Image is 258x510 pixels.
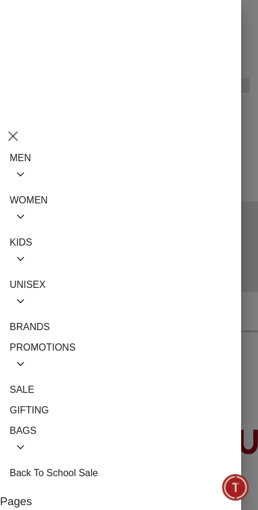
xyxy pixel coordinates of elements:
div: Nearest Store Locator [31,381,145,403]
span: Services [136,357,174,372]
div: Services [128,354,181,375]
div: GIFTING [10,405,49,416]
em: Back [6,6,30,30]
span: Track your Shipment [151,413,244,427]
span: 12:44 PM [158,332,189,340]
div: Exchanges [187,354,252,375]
span: Request a callback [159,385,244,400]
div: Track your Shipment [143,409,252,431]
div: New Enquiry [49,354,122,375]
div: WOMEN [10,195,48,206]
span: Hello! I'm your Time House Watches Support Assistant. How can I assist you [DATE]? [17,297,181,337]
img: Profile picture of Zoe [34,8,54,28]
div: Chat Widget [222,474,249,501]
div: KIDS [10,237,32,248]
div: Back To School Sale [10,468,98,479]
div: PROMOTIONS [10,342,75,353]
em: Minimize [228,6,252,30]
div: MEN [10,153,31,164]
div: Request a callback [151,381,252,403]
div: BAGS [10,426,36,436]
div: [PERSON_NAME] [9,274,258,287]
div: BRANDS [10,322,50,333]
span: New Enquiry [57,357,114,372]
span: Nearest Store Locator [39,385,137,400]
div: UNISEX [10,279,46,290]
div: [PERSON_NAME] [61,13,183,24]
span: Exchanges [195,357,244,372]
div: SALE [10,384,34,395]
